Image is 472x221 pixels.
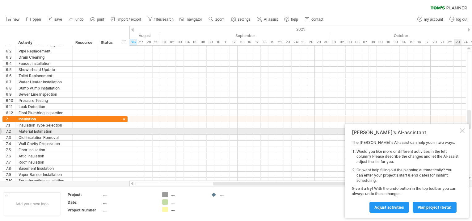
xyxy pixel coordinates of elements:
div: 6.3 [6,54,15,60]
div: .... [171,207,205,212]
div: Faucet Installation [19,60,69,66]
span: AI assist [264,17,278,22]
div: Floor Insulation [19,147,69,153]
div: Project: [68,192,102,197]
div: Pressure Testing [19,98,69,103]
div: Monday, 15 September 2025 [238,39,245,45]
div: Final Plumbing Inspection [19,110,69,116]
a: Adjust activities [369,202,409,213]
div: Leak Detection [19,104,69,110]
div: Drain Cleaning [19,54,69,60]
div: 7.1 [6,122,15,128]
span: help [291,17,298,22]
div: 7.5 [6,147,15,153]
div: Activity [18,40,69,46]
a: open [24,15,43,23]
div: Thursday, 9 October 2025 [377,39,384,45]
div: Tuesday, 14 October 2025 [400,39,407,45]
div: Wednesday, 10 September 2025 [214,39,222,45]
a: log out [448,15,469,23]
span: filter/search [154,17,174,22]
div: Old Insulation Removal [19,135,69,140]
span: log out [456,17,467,22]
div: Thursday, 11 September 2025 [222,39,230,45]
div: .... [103,200,155,205]
div: 7.6 [6,153,15,159]
div: Insulation [19,116,69,122]
div: .... [171,192,205,197]
div: 7 [6,116,15,122]
span: navigator [187,17,202,22]
div: Monday, 13 October 2025 [392,39,400,45]
li: Or, want help filling out the planning automatically? You can enter your project's start & end da... [356,168,458,183]
div: 6.6 [6,73,15,79]
div: Tuesday, 26 August 2025 [129,39,137,45]
a: my account [416,15,445,23]
div: .... [220,192,254,197]
div: Monday, 6 October 2025 [353,39,361,45]
div: Monday, 8 September 2025 [199,39,207,45]
div: Thursday, 16 October 2025 [415,39,423,45]
a: new [4,15,21,23]
div: Friday, 26 September 2025 [307,39,315,45]
a: contact [303,15,325,23]
a: settings [230,15,252,23]
div: 7.7 [6,159,15,165]
a: import / export [109,15,143,23]
div: Wednesday, 1 October 2025 [330,39,338,45]
div: Tuesday, 9 September 2025 [207,39,214,45]
div: Thursday, 2 October 2025 [338,39,346,45]
span: Adjust activities [374,205,404,210]
span: zoom [215,17,224,22]
div: Wednesday, 17 September 2025 [253,39,261,45]
div: Tuesday, 16 September 2025 [245,39,253,45]
div: 7.9 [6,172,15,177]
a: navigator [179,15,204,23]
div: Soundproofing Installation [19,178,69,184]
div: Thursday, 4 September 2025 [183,39,191,45]
div: Wednesday, 27 August 2025 [137,39,145,45]
span: undo [75,17,84,22]
div: 6.4 [6,60,15,66]
div: Friday, 17 October 2025 [423,39,431,45]
div: Insulation Type Selection [19,122,69,128]
div: Thursday, 28 August 2025 [145,39,153,45]
div: Friday, 19 September 2025 [268,39,276,45]
span: plan project (beta) [418,205,452,210]
div: Roof Insulation [19,159,69,165]
div: Tuesday, 7 October 2025 [361,39,369,45]
div: Monday, 20 October 2025 [431,39,438,45]
div: Wall Cavity Preparation [19,141,69,147]
div: 6.9 [6,91,15,97]
a: undo [67,15,86,23]
div: Tuesday, 2 September 2025 [168,39,176,45]
a: zoom [207,15,226,23]
a: help [283,15,300,23]
div: Friday, 5 September 2025 [191,39,199,45]
div: 6.12 [6,110,15,116]
div: Sump Pump Installation [19,85,69,91]
a: filter/search [146,15,175,23]
div: Thursday, 25 September 2025 [299,39,307,45]
div: Friday, 24 October 2025 [461,39,469,45]
div: Wednesday, 22 October 2025 [446,39,454,45]
div: 6.8 [6,85,15,91]
div: Toilet Replacement [19,73,69,79]
div: 6.10 [6,98,15,103]
span: settings [238,17,251,22]
div: [PERSON_NAME]'s AI-assistant [352,129,458,136]
div: Water Heater Installation [19,79,69,85]
div: .... [103,207,155,213]
div: Material Estimation [19,128,69,134]
span: save [54,17,62,22]
span: contact [311,17,323,22]
div: 6.7 [6,79,15,85]
div: 6.5 [6,67,15,73]
li: Would you like more or different activities in the left column? Please describe the changes and l... [356,149,458,165]
div: Wednesday, 24 September 2025 [292,39,299,45]
a: save [46,15,64,23]
div: Friday, 3 October 2025 [346,39,353,45]
div: Friday, 10 October 2025 [384,39,392,45]
div: Monday, 1 September 2025 [160,39,168,45]
div: Date: [68,200,102,205]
